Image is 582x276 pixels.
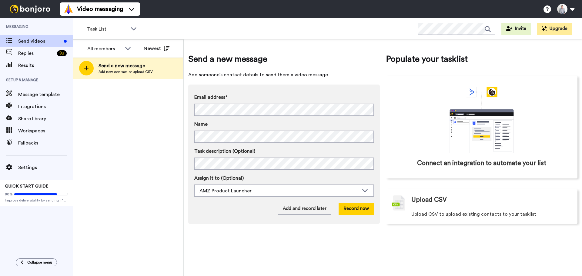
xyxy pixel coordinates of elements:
button: Add and record later [278,203,331,215]
span: 80% [5,192,13,197]
button: Collapse menu [16,258,57,266]
div: AMZ Product Launcher [199,187,359,195]
span: Add new contact or upload CSV [99,69,153,74]
span: QUICK START GUIDE [5,184,48,188]
span: Upload CSV [411,195,447,205]
span: Share library [18,115,73,122]
button: Invite [501,23,531,35]
button: Record now [339,203,374,215]
span: Upload CSV to upload existing contacts to your tasklist [411,211,536,218]
label: Email address* [194,94,374,101]
button: Newest [139,42,174,55]
span: Message template [18,91,73,98]
div: 93 [57,50,67,56]
span: Workspaces [18,127,73,135]
span: Populate your tasklist [386,53,577,65]
span: Task List [87,25,128,33]
span: Name [194,121,208,128]
img: bj-logo-header-white.svg [7,5,53,13]
span: Fallbacks [18,139,73,147]
span: Send a new message [99,62,153,69]
img: vm-color.svg [64,4,73,14]
span: Connect an integration to automate your list [417,159,546,168]
span: Replies [18,50,55,57]
span: Results [18,62,73,69]
button: Upgrade [537,23,572,35]
span: Settings [18,164,73,171]
span: Send a new message [188,53,380,65]
span: Send videos [18,38,61,45]
span: Video messaging [77,5,123,13]
label: Assign it to (Optional) [194,175,374,182]
div: animation [436,87,527,153]
span: Collapse menu [27,260,52,265]
div: All members [87,45,122,52]
span: Improve deliverability by sending [PERSON_NAME]’s from your own email [5,198,68,203]
span: Add someone's contact details to send them a video message [188,71,380,78]
img: csv-grey.png [392,195,405,211]
label: Task description (Optional) [194,148,374,155]
span: Integrations [18,103,73,110]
